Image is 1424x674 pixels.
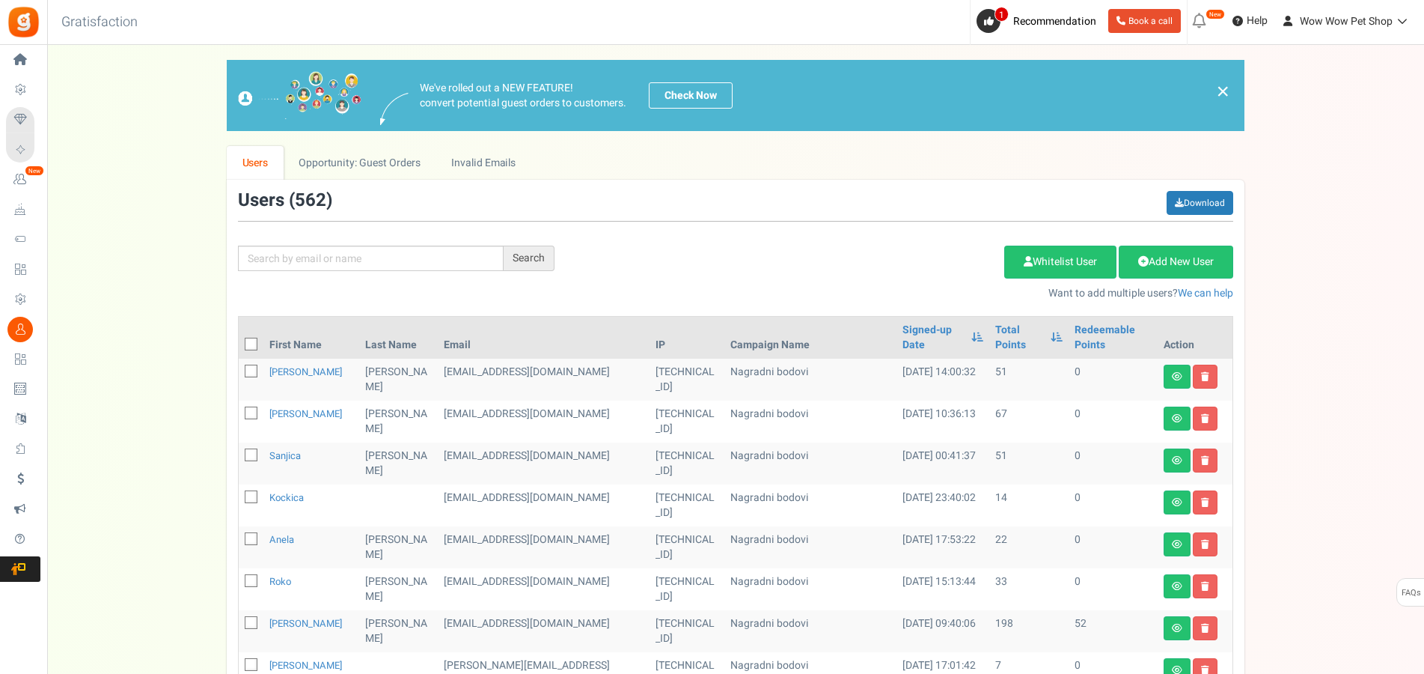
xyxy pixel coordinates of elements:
[650,526,724,568] td: [TECHNICAL_ID]
[1069,568,1158,610] td: 0
[896,401,989,443] td: [DATE] 10:36:13
[989,568,1069,610] td: 33
[650,359,724,401] td: [TECHNICAL_ID]
[295,187,326,213] span: 562
[650,443,724,485] td: [TECHNICAL_ID]
[269,407,342,421] a: [PERSON_NAME]
[650,568,724,610] td: [TECHNICAL_ID]
[896,526,989,568] td: [DATE] 17:53:22
[649,82,733,109] a: Check Now
[269,365,342,379] a: [PERSON_NAME]
[436,146,531,180] a: Invalid Emails
[902,323,964,353] a: Signed-up Date
[438,526,650,568] td: [EMAIL_ADDRESS][DOMAIN_NAME]
[269,574,291,589] a: Roko
[1013,13,1096,29] span: Recommendation
[896,359,989,401] td: [DATE] 14:00:32
[269,616,342,631] a: [PERSON_NAME]
[1108,9,1181,33] a: Book a call
[1201,582,1209,591] i: Delete user
[238,191,332,210] h3: Users ( )
[238,71,361,120] img: images
[724,317,896,359] th: Campaign Name
[650,401,724,443] td: [TECHNICAL_ID]
[359,317,438,359] th: Last Name
[25,166,44,176] em: New
[989,443,1069,485] td: 51
[269,491,304,505] a: kockica
[438,443,650,485] td: customer
[650,610,724,652] td: [TECHNICAL_ID]
[724,485,896,526] td: Nagradni bodovi
[1004,246,1116,279] a: Whitelist User
[989,485,1069,526] td: 14
[1201,624,1209,633] i: Delete user
[1216,82,1229,100] a: ×
[724,443,896,485] td: Nagradni bodovi
[1243,13,1268,28] span: Help
[1201,540,1209,549] i: Delete user
[1075,323,1152,353] a: Redeemable Points
[380,93,409,125] img: images
[989,401,1069,443] td: 67
[724,401,896,443] td: Nagradni bodovi
[359,568,438,610] td: [PERSON_NAME]
[994,7,1009,22] span: 1
[1172,372,1182,381] i: View details
[724,568,896,610] td: Nagradni bodovi
[977,9,1102,33] a: 1 Recommendation
[1178,285,1233,301] a: We can help
[284,146,436,180] a: Opportunity: Guest Orders
[1172,498,1182,507] i: View details
[359,526,438,568] td: [PERSON_NAME]
[438,359,650,401] td: [EMAIL_ADDRESS][DOMAIN_NAME]
[1069,610,1158,652] td: 52
[1069,443,1158,485] td: 0
[263,317,359,359] th: First Name
[1069,401,1158,443] td: 0
[1201,414,1209,423] i: Delete user
[1201,498,1209,507] i: Delete user
[438,317,650,359] th: Email
[359,401,438,443] td: [PERSON_NAME]
[724,610,896,652] td: Nagradni bodovi
[1226,9,1274,33] a: Help
[1172,624,1182,633] i: View details
[359,359,438,401] td: [PERSON_NAME]
[989,610,1069,652] td: 198
[1069,485,1158,526] td: 0
[504,246,554,271] div: Search
[45,7,154,37] h3: Gratisfaction
[1205,9,1225,19] em: New
[989,359,1069,401] td: 51
[1401,579,1421,607] span: FAQs
[438,401,650,443] td: [EMAIL_ADDRESS][DOMAIN_NAME]
[1172,582,1182,591] i: View details
[1069,359,1158,401] td: 0
[269,532,294,547] a: Anela
[7,5,40,39] img: Gratisfaction
[1172,540,1182,549] i: View details
[650,317,724,359] th: IP
[438,485,650,526] td: [EMAIL_ADDRESS][DOMAIN_NAME]
[1201,372,1209,381] i: Delete user
[896,568,989,610] td: [DATE] 15:13:44
[1158,317,1232,359] th: Action
[420,81,626,111] p: We've rolled out a NEW FEATURE! convert potential guest orders to customers.
[238,246,504,271] input: Search by email or name
[989,526,1069,568] td: 22
[650,485,724,526] td: [TECHNICAL_ID]
[896,443,989,485] td: [DATE] 00:41:37
[1167,191,1233,215] a: Download
[896,610,989,652] td: [DATE] 09:40:06
[359,610,438,652] td: [PERSON_NAME]
[227,146,284,180] a: Users
[6,167,40,192] a: New
[1172,456,1182,465] i: View details
[995,323,1043,353] a: Total Points
[269,449,301,463] a: Sanjica
[359,443,438,485] td: [PERSON_NAME]
[1201,456,1209,465] i: Delete user
[438,568,650,610] td: [EMAIL_ADDRESS][DOMAIN_NAME]
[1069,526,1158,568] td: 0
